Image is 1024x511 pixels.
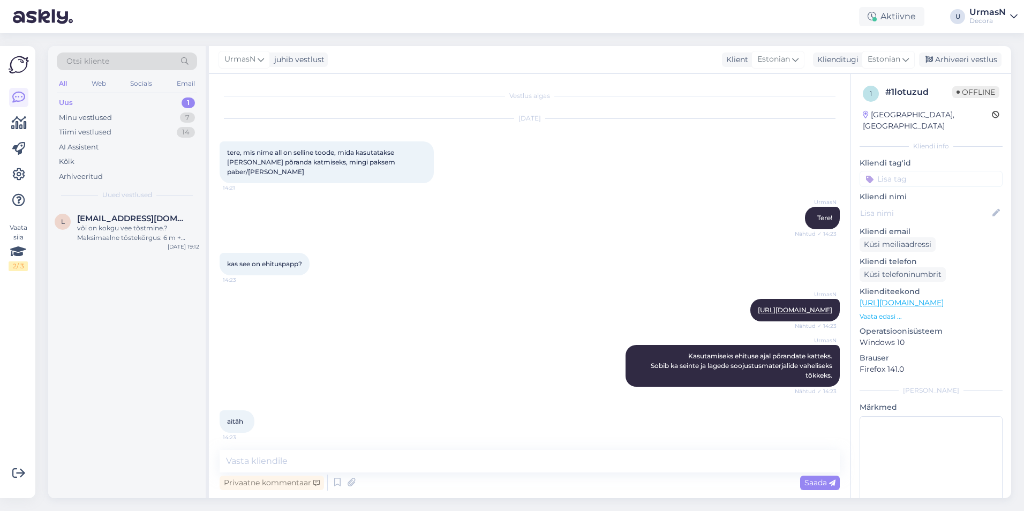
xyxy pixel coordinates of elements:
[859,7,924,26] div: Aktiivne
[177,127,195,138] div: 14
[59,171,103,182] div: Arhiveeritud
[227,417,243,425] span: aitäh
[77,214,189,223] span: larry8916@gmail.com
[227,148,397,176] span: tere, mis nime all on selline toode, mida kasutatakse [PERSON_NAME] põranda katmiseks, mingi paks...
[59,127,111,138] div: Tiimi vestlused
[102,190,152,200] span: Uued vestlused
[796,336,837,344] span: UrmasN
[860,298,944,307] a: [URL][DOMAIN_NAME]
[952,86,999,98] span: Offline
[220,114,840,123] div: [DATE]
[220,91,840,101] div: Vestlus algas
[175,77,197,91] div: Email
[223,276,263,284] span: 14:23
[860,191,1003,202] p: Kliendi nimi
[860,267,946,282] div: Küsi telefoninumbrit
[227,260,302,268] span: kas see on ehituspapp?
[860,386,1003,395] div: [PERSON_NAME]
[969,8,1018,25] a: UrmasNDecora
[757,54,790,65] span: Estonian
[66,56,109,67] span: Otsi kliente
[722,54,748,65] div: Klient
[860,157,1003,169] p: Kliendi tag'id
[804,478,835,487] span: Saada
[270,54,325,65] div: juhib vestlust
[817,214,832,222] span: Tere!
[868,54,900,65] span: Estonian
[885,86,952,99] div: # 1lotuzud
[77,223,199,243] div: või on kokgu vee tõstmine.?Maksimaalne tõstekõrgus: 6 m + Maksimaalne uputussügavus: 7 m. ette tä...
[180,112,195,123] div: 7
[870,89,872,97] span: 1
[795,322,837,330] span: Nähtud ✓ 14:23
[950,9,965,24] div: U
[796,198,837,206] span: UrmasN
[795,230,837,238] span: Nähtud ✓ 14:23
[59,112,112,123] div: Minu vestlused
[9,223,28,271] div: Vaata siia
[223,184,263,192] span: 14:21
[168,243,199,251] div: [DATE] 19:12
[860,226,1003,237] p: Kliendi email
[863,109,992,132] div: [GEOGRAPHIC_DATA], [GEOGRAPHIC_DATA]
[860,171,1003,187] input: Lisa tag
[59,142,99,153] div: AI Assistent
[9,55,29,75] img: Askly Logo
[224,54,255,65] span: UrmasN
[813,54,859,65] div: Klienditugi
[860,402,1003,413] p: Märkmed
[860,141,1003,151] div: Kliendi info
[651,352,834,379] span: Kasutamiseks ehituse ajal põrandate katteks. Sobib ka seinte ja lagede soojustusmaterjalide vahel...
[969,17,1006,25] div: Decora
[59,156,74,167] div: Kõik
[860,256,1003,267] p: Kliendi telefon
[128,77,154,91] div: Socials
[758,306,832,314] a: [URL][DOMAIN_NAME]
[223,433,263,441] span: 14:23
[89,77,108,91] div: Web
[860,364,1003,375] p: Firefox 141.0
[795,387,837,395] span: Nähtud ✓ 14:23
[61,217,65,226] span: l
[796,290,837,298] span: UrmasN
[59,97,73,108] div: Uus
[860,312,1003,321] p: Vaata edasi ...
[9,261,28,271] div: 2 / 3
[860,207,990,219] input: Lisa nimi
[969,8,1006,17] div: UrmasN
[57,77,69,91] div: All
[919,52,1002,67] div: Arhiveeri vestlus
[220,476,324,490] div: Privaatne kommentaar
[860,352,1003,364] p: Brauser
[860,286,1003,297] p: Klienditeekond
[860,326,1003,337] p: Operatsioonisüsteem
[182,97,195,108] div: 1
[860,337,1003,348] p: Windows 10
[860,237,936,252] div: Küsi meiliaadressi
